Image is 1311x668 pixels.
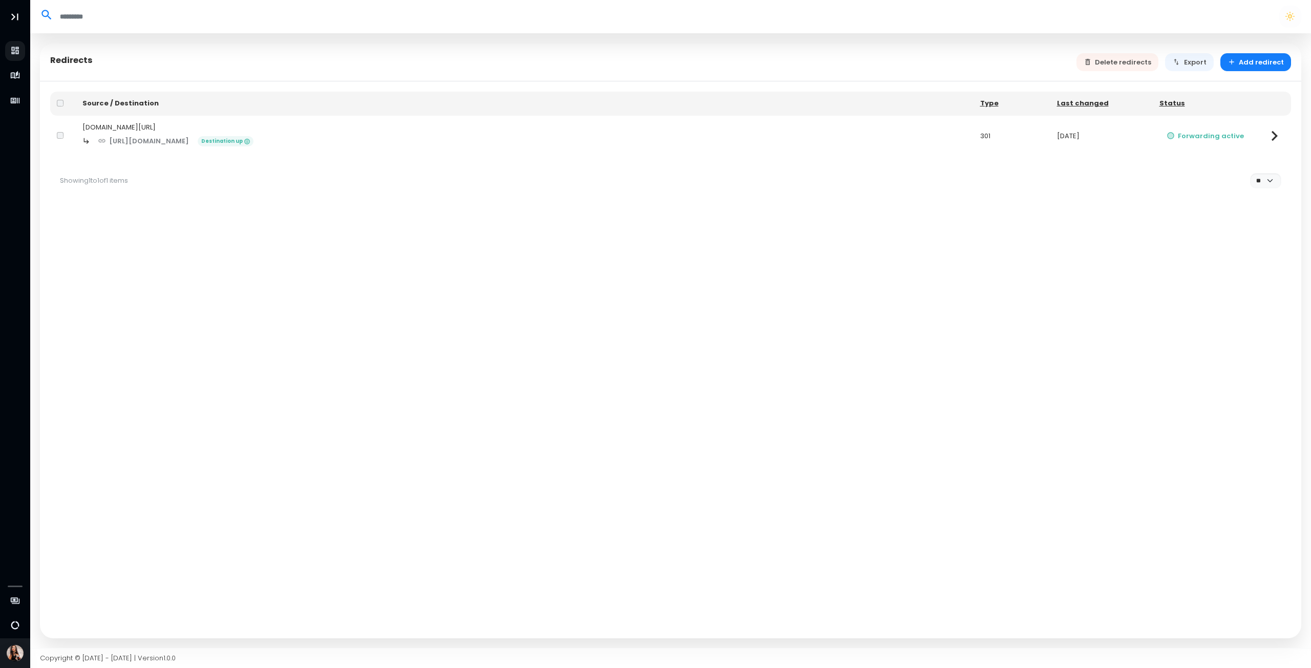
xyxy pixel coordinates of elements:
[76,92,974,116] th: Source / Destination
[40,653,176,663] span: Copyright © [DATE] - [DATE] | Version 1.0.0
[974,92,1050,116] th: Type
[1050,116,1153,157] td: [DATE]
[1159,127,1252,145] button: Forwarding active
[1050,92,1153,116] th: Last changed
[7,645,24,662] img: Avatar
[50,55,93,66] h5: Redirects
[974,116,1050,157] td: 301
[198,136,253,146] span: Destination up
[1153,92,1258,116] th: Status
[91,132,197,150] a: [URL][DOMAIN_NAME]
[1250,173,1281,188] select: Per
[5,7,25,27] button: Toggle Aside
[60,176,128,185] span: Showing 1 to 1 of 1 items
[82,122,967,133] div: [DOMAIN_NAME][URL]
[1220,53,1292,71] button: Add redirect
